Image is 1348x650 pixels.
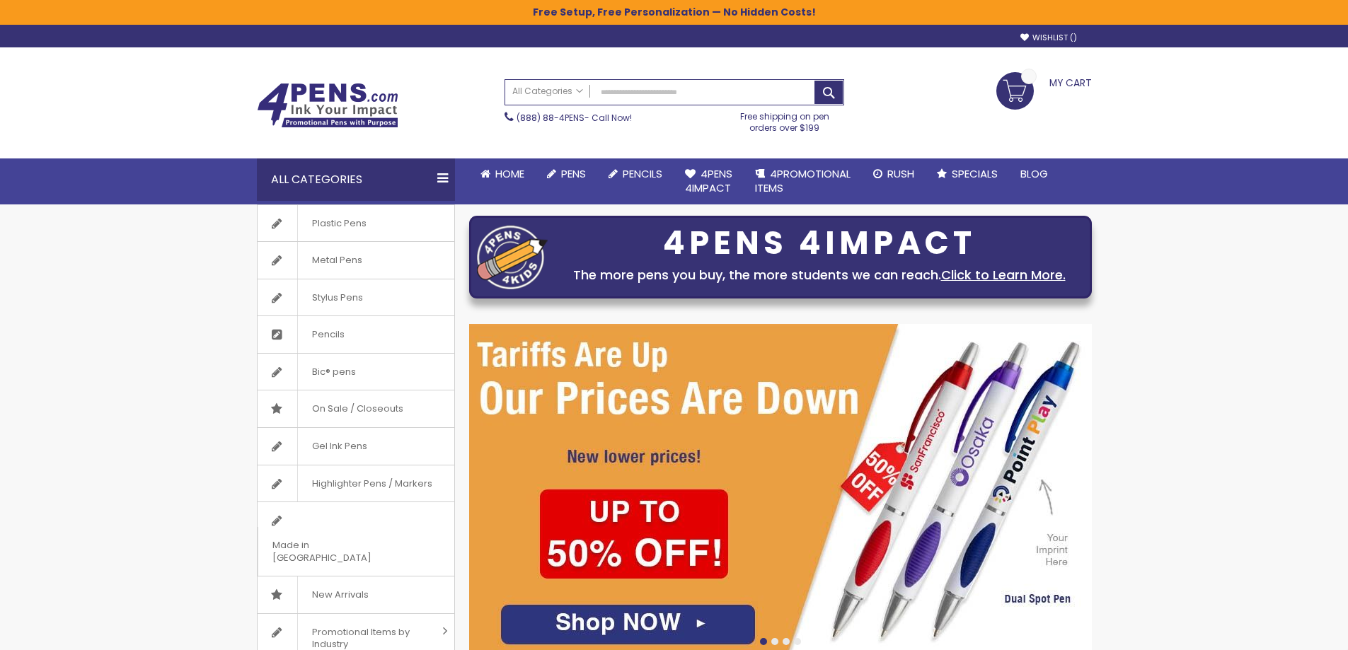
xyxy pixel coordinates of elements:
a: 4PROMOTIONALITEMS [744,158,862,204]
span: Pens [561,166,586,181]
a: Stylus Pens [258,279,454,316]
span: Blog [1020,166,1048,181]
div: 4PENS 4IMPACT [555,228,1084,258]
span: 4PROMOTIONAL ITEMS [755,166,851,195]
a: New Arrivals [258,576,454,613]
a: All Categories [505,80,590,103]
a: Gel Ink Pens [258,428,454,465]
a: Highlighter Pens / Markers [258,465,454,502]
a: Pens [536,158,597,190]
span: Stylus Pens [297,279,377,316]
span: All Categories [512,86,583,97]
div: The more pens you buy, the more students we can reach. [555,265,1084,285]
a: 4Pens4impact [674,158,744,204]
span: Rush [887,166,914,181]
img: four_pen_logo.png [477,225,548,289]
span: Pencils [297,316,359,353]
a: Metal Pens [258,242,454,279]
span: 4Pens 4impact [685,166,732,195]
span: Bic® pens [297,354,370,390]
div: All Categories [257,158,455,201]
span: Made in [GEOGRAPHIC_DATA] [258,527,419,576]
a: Bic® pens [258,354,454,390]
div: Free shipping on pen orders over $199 [725,105,844,134]
span: Gel Ink Pens [297,428,381,465]
a: Wishlist [1020,33,1077,43]
span: On Sale / Closeouts [297,390,417,427]
a: Pencils [597,158,674,190]
span: Pencils [623,166,662,181]
a: Blog [1009,158,1059,190]
a: Home [469,158,536,190]
a: Plastic Pens [258,205,454,242]
a: Made in [GEOGRAPHIC_DATA] [258,502,454,576]
span: New Arrivals [297,576,383,613]
span: Highlighter Pens / Markers [297,465,447,502]
span: Plastic Pens [297,205,381,242]
a: Click to Learn More. [941,266,1066,284]
span: Specials [952,166,998,181]
a: On Sale / Closeouts [258,390,454,427]
span: Home [495,166,524,181]
a: Rush [862,158,926,190]
img: 4Pens Custom Pens and Promotional Products [257,83,398,128]
a: (888) 88-4PENS [517,112,584,124]
span: - Call Now! [517,112,632,124]
span: Metal Pens [297,242,376,279]
a: Pencils [258,316,454,353]
a: Specials [926,158,1009,190]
